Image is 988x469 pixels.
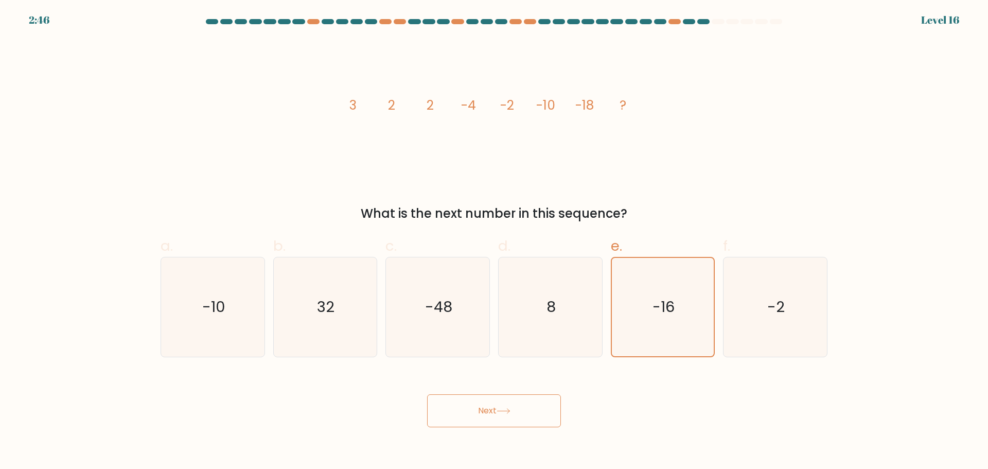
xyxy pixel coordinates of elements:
div: What is the next number in this sequence? [167,204,821,223]
text: 8 [546,297,556,317]
text: 32 [317,297,335,317]
tspan: -2 [501,96,515,114]
span: c. [385,236,397,256]
text: -10 [202,297,225,317]
tspan: ? [620,96,627,114]
text: -48 [425,297,452,317]
button: Next [427,394,561,427]
tspan: -4 [462,96,477,114]
span: d. [498,236,510,256]
tspan: 2 [427,96,434,114]
tspan: 3 [349,96,357,114]
span: a. [161,236,173,256]
div: Level 16 [921,12,959,28]
span: f. [723,236,730,256]
tspan: -10 [537,96,556,114]
span: b. [273,236,286,256]
text: -16 [652,297,675,317]
text: -2 [768,297,785,317]
span: e. [611,236,622,256]
tspan: -18 [575,96,594,114]
tspan: 2 [388,96,395,114]
div: 2:46 [29,12,49,28]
